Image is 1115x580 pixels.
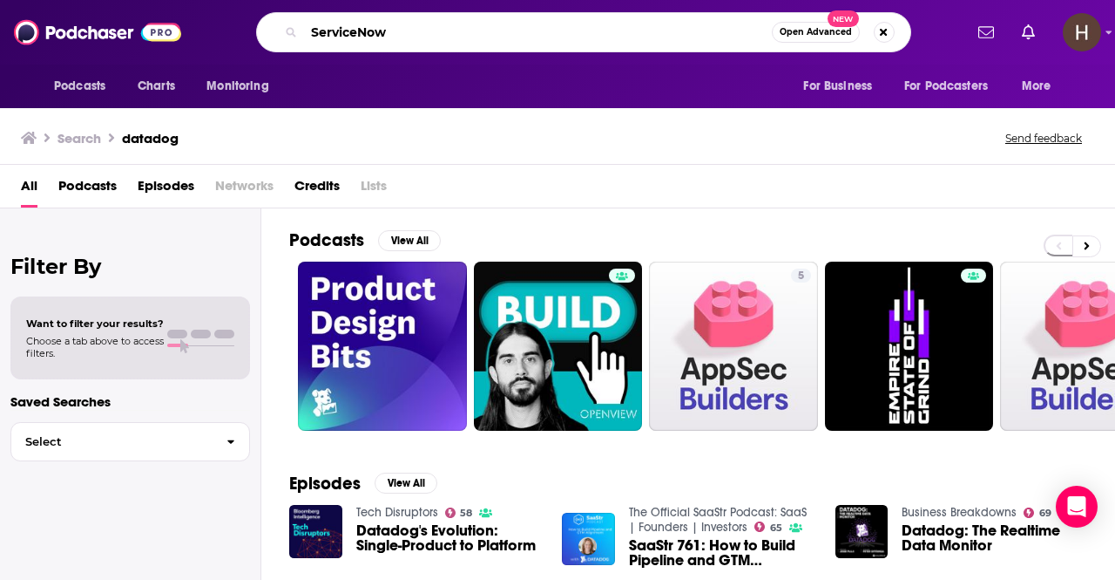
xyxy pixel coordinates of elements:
span: Lists [361,172,387,208]
h3: datadog [122,130,179,147]
a: Tech Disruptors [356,505,438,520]
img: Podchaser - Follow, Share and Rate Podcasts [14,16,181,49]
h2: Filter By [10,254,250,279]
span: Networks [215,172,274,208]
span: For Business [803,74,872,99]
span: New [828,10,859,27]
button: open menu [194,70,291,103]
button: View All [378,230,441,251]
button: open menu [893,70,1013,103]
span: Select [11,436,213,447]
h3: Search [57,130,101,147]
p: Saved Searches [10,393,250,410]
a: 69 [1024,508,1051,518]
a: PodcastsView All [289,229,441,251]
a: Podcasts [58,172,117,208]
span: Want to filter your results? [26,317,164,330]
button: Show profile menu [1063,13,1101,51]
a: 5 [791,269,811,283]
a: SaaStr 761: How to Build Pipeline and GTM Alignment with Datadog’s CMO Sara Varni [629,538,814,568]
a: Show notifications dropdown [1015,17,1042,47]
button: Open AdvancedNew [772,22,860,43]
span: For Podcasters [904,74,988,99]
span: Open Advanced [780,28,852,37]
a: Charts [126,70,186,103]
a: Datadog: The Realtime Data Monitor [902,523,1087,553]
a: The Official SaaStr Podcast: SaaS | Founders | Investors [629,505,807,535]
span: Podcasts [54,74,105,99]
span: 65 [770,524,782,532]
input: Search podcasts, credits, & more... [304,18,772,46]
button: Select [10,422,250,461]
span: Logged in as M1ndsharePR [1063,13,1101,51]
button: open menu [791,70,894,103]
button: open menu [42,70,128,103]
a: Business Breakdowns [902,505,1017,520]
a: 5 [649,262,818,431]
span: Monitoring [206,74,268,99]
img: User Profile [1063,13,1101,51]
a: Episodes [138,172,194,208]
a: Credits [294,172,340,208]
h2: Podcasts [289,229,364,251]
button: Send feedback [1000,131,1087,146]
h2: Episodes [289,473,361,495]
span: 5 [798,268,804,285]
a: Show notifications dropdown [971,17,1001,47]
span: Choose a tab above to access filters. [26,335,164,359]
img: Datadog: The Realtime Data Monitor [835,505,889,558]
span: 58 [460,509,472,517]
button: open menu [1010,70,1073,103]
span: Charts [138,74,175,99]
a: EpisodesView All [289,473,437,495]
a: 65 [754,522,782,532]
div: Search podcasts, credits, & more... [256,12,911,52]
span: More [1022,74,1051,99]
span: SaaStr 761: How to Build Pipeline and GTM Alignment with Datadog’s CMO [PERSON_NAME] [629,538,814,568]
a: Datadog's Evolution: Single-Product to Platform [356,523,542,553]
a: All [21,172,37,208]
img: SaaStr 761: How to Build Pipeline and GTM Alignment with Datadog’s CMO Sara Varni [562,513,615,566]
div: Open Intercom Messenger [1056,486,1098,528]
span: 69 [1039,509,1051,517]
button: View All [375,473,437,494]
img: Datadog's Evolution: Single-Product to Platform [289,505,342,558]
a: 58 [445,508,473,518]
